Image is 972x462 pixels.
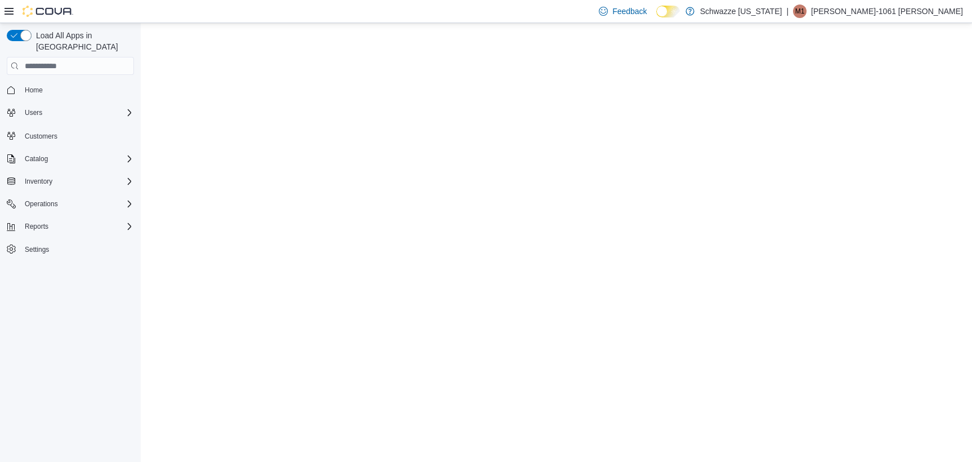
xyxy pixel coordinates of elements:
[25,222,48,231] span: Reports
[20,175,57,188] button: Inventory
[25,108,42,117] span: Users
[25,199,58,208] span: Operations
[2,151,138,167] button: Catalog
[25,245,49,254] span: Settings
[25,154,48,163] span: Catalog
[656,17,657,18] span: Dark Mode
[20,128,134,143] span: Customers
[612,6,647,17] span: Feedback
[20,152,134,166] span: Catalog
[20,83,134,97] span: Home
[2,219,138,234] button: Reports
[20,220,53,233] button: Reports
[700,5,782,18] p: Schwazze [US_STATE]
[20,130,62,143] a: Customers
[20,106,134,119] span: Users
[656,6,680,17] input: Dark Mode
[32,30,134,52] span: Load All Apps in [GEOGRAPHIC_DATA]
[2,241,138,257] button: Settings
[2,105,138,121] button: Users
[25,132,57,141] span: Customers
[20,197,134,211] span: Operations
[2,174,138,189] button: Inventory
[23,6,73,17] img: Cova
[786,5,789,18] p: |
[2,82,138,98] button: Home
[20,83,47,97] a: Home
[20,220,134,233] span: Reports
[2,196,138,212] button: Operations
[2,127,138,144] button: Customers
[25,177,52,186] span: Inventory
[20,243,53,256] a: Settings
[20,152,52,166] button: Catalog
[7,77,134,287] nav: Complex example
[811,5,963,18] p: [PERSON_NAME]-1061 [PERSON_NAME]
[20,197,62,211] button: Operations
[20,106,47,119] button: Users
[25,86,43,95] span: Home
[20,175,134,188] span: Inventory
[793,5,807,18] div: Martin-1061 Barela
[795,5,805,18] span: M1
[20,242,134,256] span: Settings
